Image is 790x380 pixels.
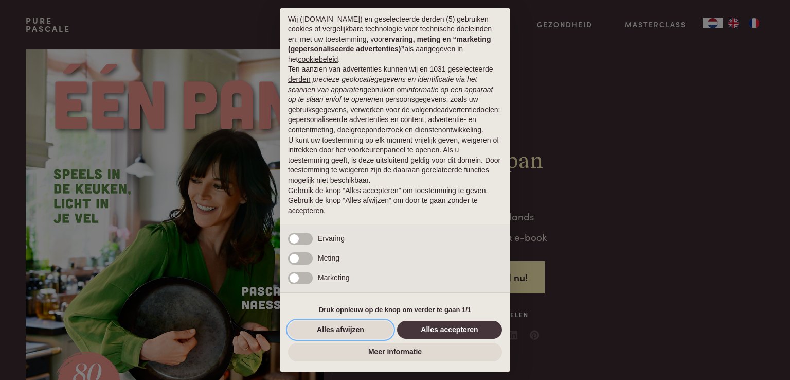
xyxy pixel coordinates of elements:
span: Marketing [318,273,349,282]
a: cookiebeleid [298,55,338,63]
button: Meer informatie [288,343,502,361]
button: advertentiedoelen [441,105,498,115]
span: Meting [318,254,339,262]
p: Gebruik de knop “Alles accepteren” om toestemming te geven. Gebruik de knop “Alles afwijzen” om d... [288,186,502,216]
span: Ervaring [318,234,345,243]
em: precieze geolocatiegegevens en identificatie via het scannen van apparaten [288,75,477,94]
button: Alles accepteren [397,321,502,339]
button: derden [288,75,311,85]
strong: ervaring, meting en “marketing (gepersonaliseerde advertenties)” [288,35,491,54]
button: Alles afwijzen [288,321,393,339]
em: informatie op een apparaat op te slaan en/of te openen [288,85,493,104]
p: Ten aanzien van advertenties kunnen wij en 1031 geselecteerde gebruiken om en persoonsgegevens, z... [288,64,502,135]
p: Wij ([DOMAIN_NAME]) en geselecteerde derden (5) gebruiken cookies of vergelijkbare technologie vo... [288,14,502,65]
p: U kunt uw toestemming op elk moment vrijelijk geven, weigeren of intrekken door het voorkeurenpan... [288,135,502,186]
